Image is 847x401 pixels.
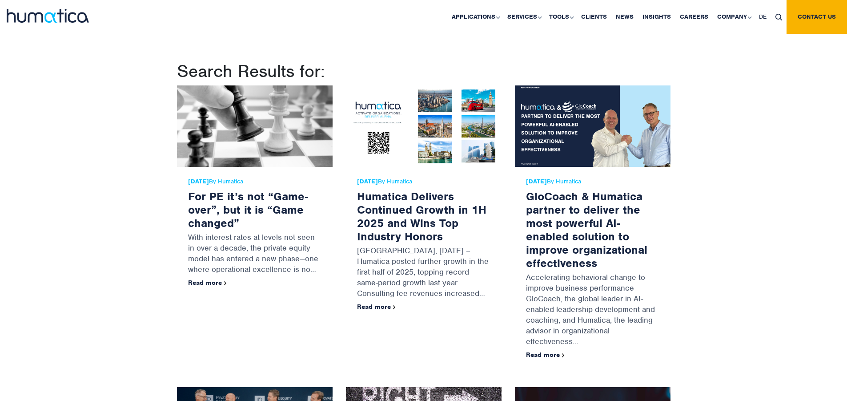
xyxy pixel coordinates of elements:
[177,85,333,167] img: For PE it’s not “Game-over”, but it is “Game changed”
[393,305,396,309] img: arrowicon
[357,178,490,185] span: By Humatica
[357,243,490,303] p: [GEOGRAPHIC_DATA], [DATE] – Humatica posted further growth in the first half of 2025, topping rec...
[188,189,308,230] a: For PE it’s not “Game-over”, but it is “Game changed”
[526,189,647,270] a: GloCoach & Humatica partner to deliver the most powerful AI-enabled solution to improve organizat...
[188,178,209,185] strong: [DATE]
[526,351,565,359] a: Read more
[526,270,659,351] p: Accelerating behavioral change to improve business performance GloCoach, the global leader in AI-...
[188,279,227,287] a: Read more
[357,178,378,185] strong: [DATE]
[775,14,782,20] img: search_icon
[224,281,227,285] img: arrowicon
[357,189,486,243] a: Humatica Delivers Continued Growth in 1H 2025 and Wins Top Industry Honors
[515,85,670,167] img: GloCoach & Humatica partner to deliver the most powerful AI-enabled solution to improve organizat...
[188,230,321,279] p: With interest rates at levels not seen in over a decade, the private equity model has entered a n...
[759,13,767,20] span: DE
[7,9,89,23] img: logo
[357,303,396,311] a: Read more
[188,178,321,185] span: By Humatica
[562,353,565,357] img: arrowicon
[526,178,547,185] strong: [DATE]
[177,61,670,82] h1: Search Results for:
[526,178,659,185] span: By Humatica
[346,85,502,167] img: Humatica Delivers Continued Growth in 1H 2025 and Wins Top Industry Honors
